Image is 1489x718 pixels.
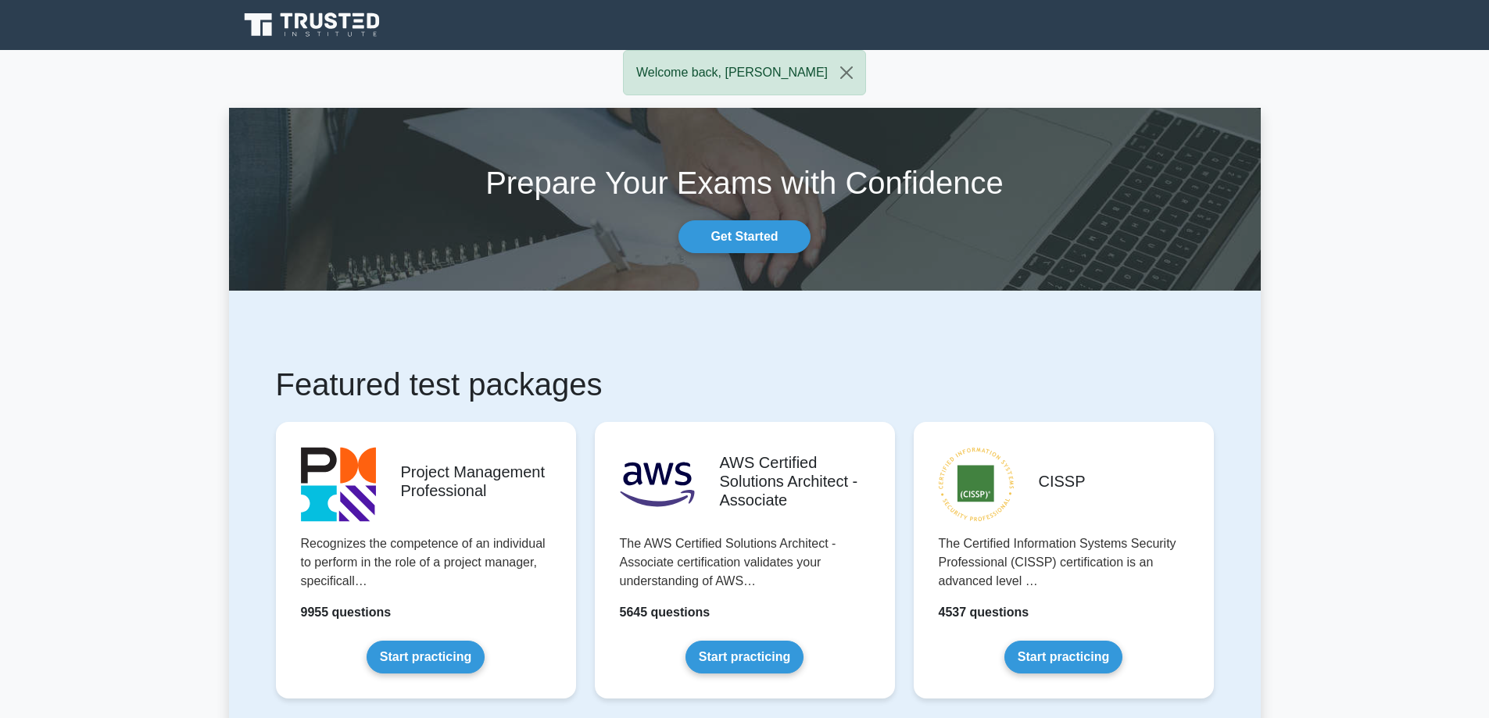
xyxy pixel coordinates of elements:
a: Start practicing [367,641,485,673]
a: Start practicing [685,641,804,673]
a: Start practicing [1004,641,1122,673]
a: Get Started [678,220,810,253]
button: Close [828,51,865,95]
h1: Prepare Your Exams with Confidence [229,164,1261,202]
div: Welcome back, [PERSON_NAME] [623,50,866,95]
h1: Featured test packages [276,366,1214,403]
